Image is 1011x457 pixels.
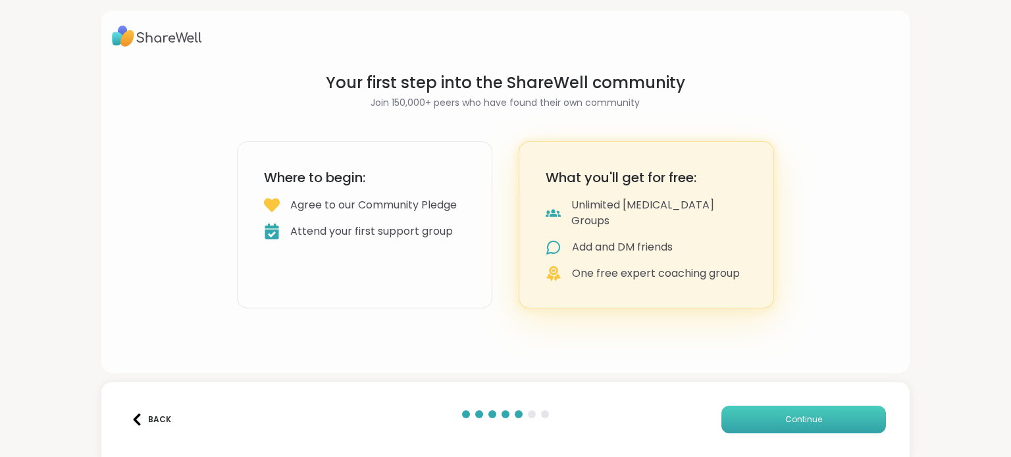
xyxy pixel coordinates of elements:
[572,266,740,281] div: One free expert coaching group
[290,224,453,239] div: Attend your first support group
[112,21,202,51] img: ShareWell Logo
[572,239,673,255] div: Add and DM friends
[290,197,457,213] div: Agree to our Community Pledge
[125,406,178,433] button: Back
[785,414,822,425] span: Continue
[571,197,747,229] div: Unlimited [MEDICAL_DATA] Groups
[721,406,886,433] button: Continue
[131,414,171,425] div: Back
[237,96,774,110] h2: Join 150,000+ peers who have found their own community
[264,168,465,187] h3: Where to begin:
[237,72,774,93] h1: Your first step into the ShareWell community
[546,168,747,187] h3: What you'll get for free:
